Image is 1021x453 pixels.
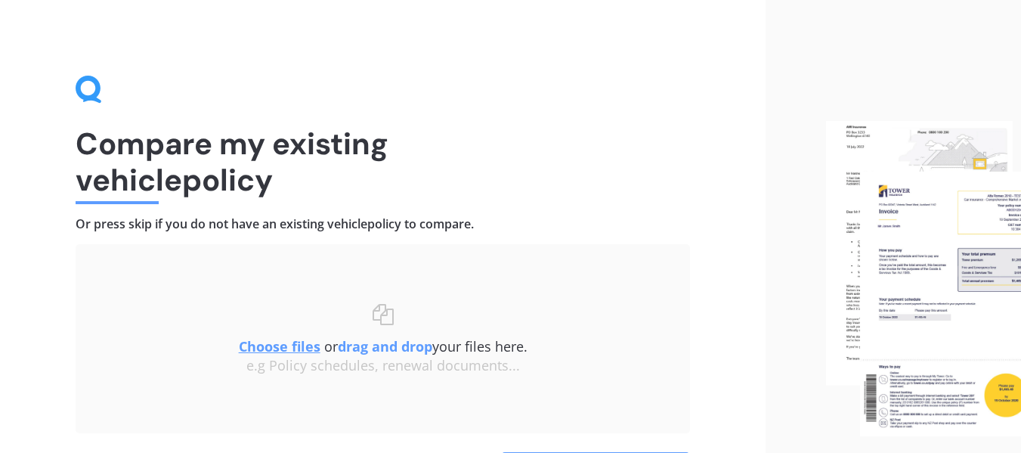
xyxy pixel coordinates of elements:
[76,216,690,232] h4: Or press skip if you do not have an existing vehicle policy to compare.
[239,337,528,355] span: or your files here.
[76,126,690,198] h1: Compare my existing vehicle policy
[239,337,320,355] u: Choose files
[338,337,432,355] b: drag and drop
[826,121,1021,436] img: files.webp
[106,358,660,374] div: e.g Policy schedules, renewal documents...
